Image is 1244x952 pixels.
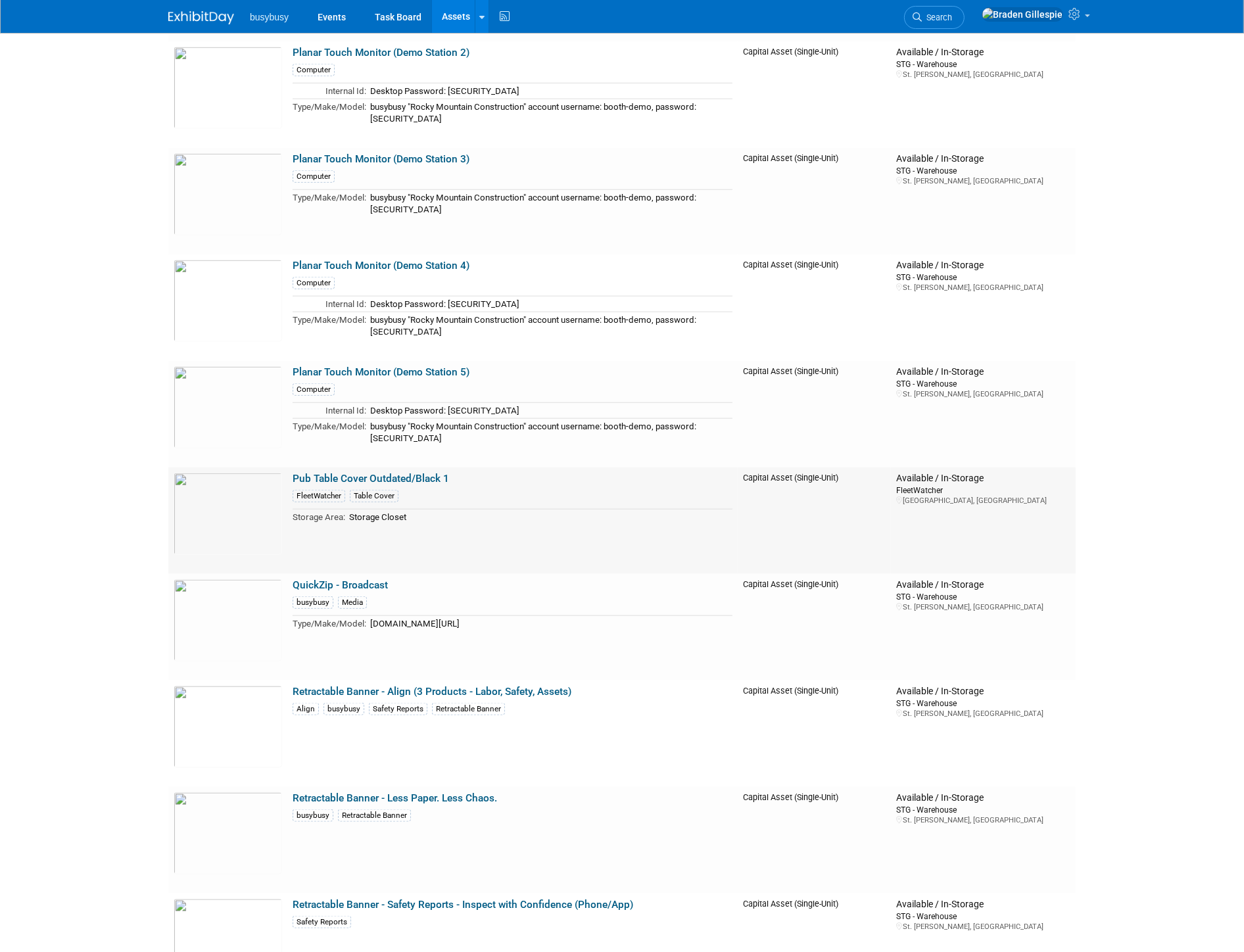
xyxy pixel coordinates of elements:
div: Computer [293,383,335,396]
td: Capital Asset (Single-Unit) [738,467,891,574]
div: St. [PERSON_NAME], [GEOGRAPHIC_DATA] [896,389,1070,399]
div: Available / In-Storage [896,260,1070,272]
a: Planar Touch Monitor (Demo Station 2) [293,47,469,59]
div: St. [PERSON_NAME], [GEOGRAPHIC_DATA] [896,922,1070,932]
td: Desktop Password: [SECURITY_DATA] [366,297,732,312]
div: busybusy [293,596,333,609]
td: busybusy "Rocky Mountain Construction" account username: booth-demo, password: [SECURITY_DATA] [366,418,732,445]
td: Internal Id: [293,297,366,312]
div: busybusy [323,703,364,715]
a: Retractable Banner - Safety Reports - Inspect with Confidence (Phone/App) [293,899,633,911]
span: busybusy [250,12,289,22]
a: Search [904,6,965,29]
td: Capital Asset (Single-Unit) [738,574,891,680]
a: Planar Touch Monitor (Demo Station 5) [293,366,469,378]
div: STG - Warehouse [896,165,1070,176]
td: busybusy "Rocky Mountain Construction" account username: booth-demo, password: [SECURITY_DATA] [366,312,732,339]
div: Computer [293,277,335,289]
span: Storage Area: [293,512,345,522]
div: STG - Warehouse [896,378,1070,389]
div: Computer [293,64,335,76]
td: Capital Asset (Single-Unit) [738,41,891,148]
a: Retractable Banner - Align (3 Products - Labor, Safety, Assets) [293,686,571,698]
div: STG - Warehouse [896,591,1070,602]
a: QuickZip - Broadcast [293,579,388,591]
a: Planar Touch Monitor (Demo Station 4) [293,260,469,272]
td: Desktop Password: [SECURITY_DATA] [366,83,732,99]
div: Table Cover [350,490,398,502]
div: Computer [293,170,335,183]
div: STG - Warehouse [896,698,1070,709]
td: Internal Id: [293,83,366,99]
td: Type/Make/Model: [293,312,366,339]
div: St. [PERSON_NAME], [GEOGRAPHIC_DATA] [896,709,1070,719]
td: Desktop Password: [SECURITY_DATA] [366,403,732,419]
div: Align [293,703,319,715]
td: Capital Asset (Single-Unit) [738,680,891,787]
div: Retractable Banner [338,809,411,822]
div: STG - Warehouse [896,804,1070,815]
td: Storage Closet [345,510,732,525]
div: Available / In-Storage [896,366,1070,378]
div: busybusy [293,809,333,822]
a: Pub Table Cover Outdated/Black 1 [293,473,449,485]
div: Available / In-Storage [896,47,1070,59]
div: Safety Reports [293,916,351,928]
div: STG - Warehouse [896,59,1070,70]
a: Retractable Banner - Less Paper. Less Chaos. [293,792,497,804]
div: Available / In-Storage [896,792,1070,804]
img: Braden Gillespie [982,7,1063,22]
div: STG - Warehouse [896,272,1070,283]
div: STG - Warehouse [896,911,1070,922]
td: Type/Make/Model: [293,418,366,445]
div: St. [PERSON_NAME], [GEOGRAPHIC_DATA] [896,70,1070,80]
img: ExhibitDay [168,11,234,24]
div: Available / In-Storage [896,473,1070,485]
div: Media [338,596,367,609]
a: Planar Touch Monitor (Demo Station 3) [293,153,469,165]
div: FleetWatcher [896,485,1070,496]
td: Internal Id: [293,403,366,419]
td: [DOMAIN_NAME][URL] [366,616,732,631]
div: Retractable Banner [432,703,505,715]
div: FleetWatcher [293,490,345,502]
div: Safety Reports [369,703,427,715]
td: busybusy "Rocky Mountain Construction" account username: booth-demo, password: [SECURITY_DATA] [366,190,732,217]
td: Capital Asset (Single-Unit) [738,148,891,254]
td: Capital Asset (Single-Unit) [738,254,891,361]
td: Capital Asset (Single-Unit) [738,787,891,893]
div: St. [PERSON_NAME], [GEOGRAPHIC_DATA] [896,602,1070,612]
td: busybusy "Rocky Mountain Construction" account username: booth-demo, password: [SECURITY_DATA] [366,99,732,126]
div: St. [PERSON_NAME], [GEOGRAPHIC_DATA] [896,815,1070,825]
div: St. [PERSON_NAME], [GEOGRAPHIC_DATA] [896,283,1070,293]
div: [GEOGRAPHIC_DATA], [GEOGRAPHIC_DATA] [896,496,1070,506]
div: Available / In-Storage [896,153,1070,165]
span: Search [922,12,952,22]
div: Available / In-Storage [896,686,1070,698]
div: St. [PERSON_NAME], [GEOGRAPHIC_DATA] [896,176,1070,186]
td: Type/Make/Model: [293,99,366,126]
div: Available / In-Storage [896,579,1070,591]
td: Type/Make/Model: [293,190,366,217]
td: Capital Asset (Single-Unit) [738,361,891,467]
td: Type/Make/Model: [293,616,366,631]
div: Available / In-Storage [896,899,1070,911]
